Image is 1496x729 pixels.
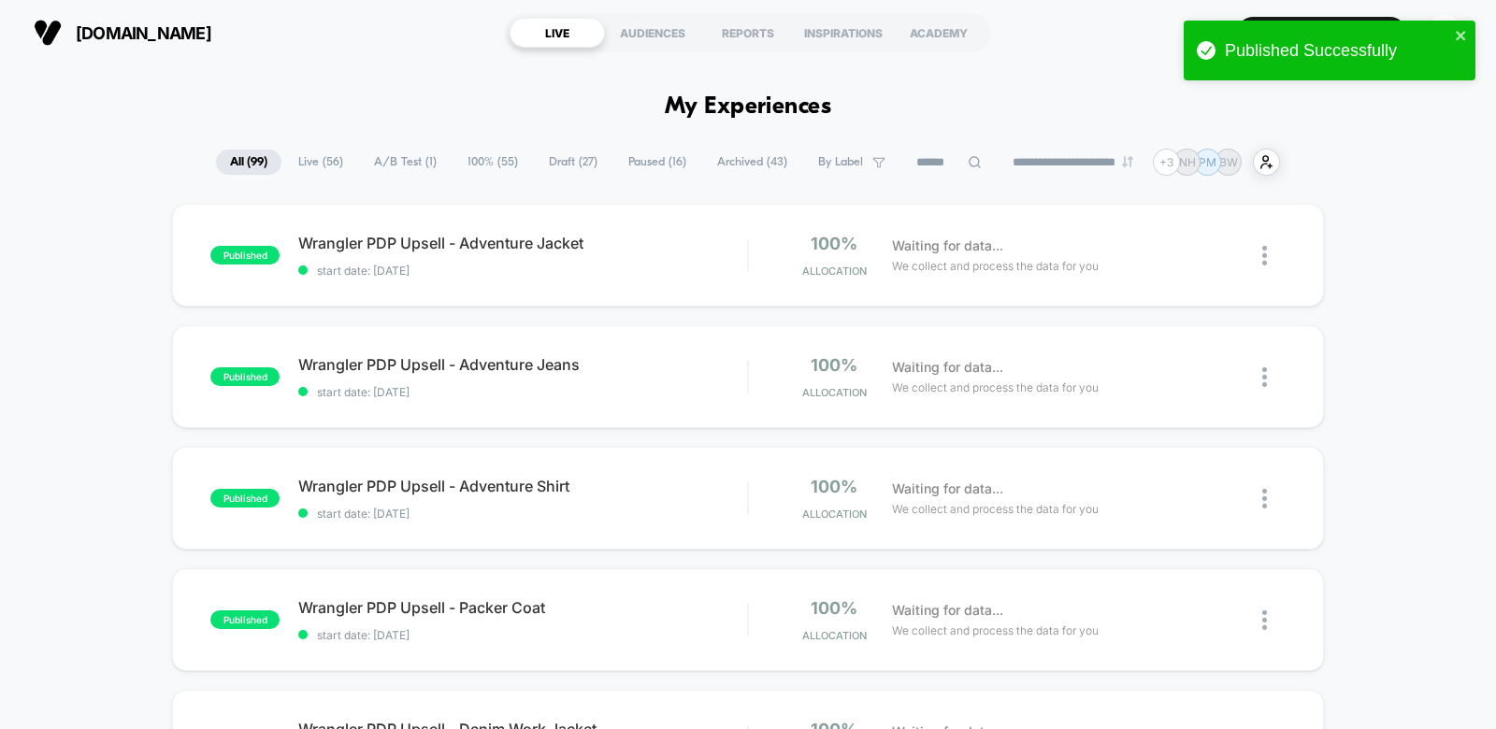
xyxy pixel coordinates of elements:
[892,379,1099,396] span: We collect and process the data for you
[1199,155,1216,169] p: PM
[892,236,1003,256] span: Waiting for data...
[298,507,747,521] span: start date: [DATE]
[1153,149,1180,176] div: + 3
[510,18,605,48] div: LIVE
[1262,367,1267,387] img: close
[700,18,796,48] div: REPORTS
[1225,41,1449,61] div: Published Successfully
[796,18,891,48] div: INSPIRATIONS
[298,385,747,399] span: start date: [DATE]
[1262,610,1267,630] img: close
[703,150,801,175] span: Archived ( 43 )
[811,598,857,618] span: 100%
[210,610,280,629] span: published
[818,155,863,169] span: By Label
[892,622,1099,639] span: We collect and process the data for you
[665,93,832,121] h1: My Experiences
[802,386,867,399] span: Allocation
[614,150,700,175] span: Paused ( 16 )
[811,355,857,375] span: 100%
[298,477,747,495] span: Wrangler PDP Upsell - Adventure Shirt
[1426,15,1462,51] div: PM
[892,500,1099,518] span: We collect and process the data for you
[28,18,217,48] button: [DOMAIN_NAME]
[360,150,451,175] span: A/B Test ( 1 )
[298,628,747,642] span: start date: [DATE]
[891,18,986,48] div: ACADEMY
[298,598,747,617] span: Wrangler PDP Upsell - Packer Coat
[811,234,857,253] span: 100%
[298,264,747,278] span: start date: [DATE]
[802,507,867,521] span: Allocation
[802,629,867,642] span: Allocation
[1420,14,1468,52] button: PM
[1262,246,1267,265] img: close
[892,479,1003,499] span: Waiting for data...
[34,19,62,47] img: Visually logo
[210,246,280,264] span: published
[216,150,281,175] span: All ( 99 )
[1219,155,1238,169] p: BW
[892,357,1003,378] span: Waiting for data...
[1122,156,1133,167] img: end
[892,600,1003,621] span: Waiting for data...
[298,234,747,252] span: Wrangler PDP Upsell - Adventure Jacket
[284,150,357,175] span: Live ( 56 )
[1455,28,1468,46] button: close
[1179,155,1196,169] p: NH
[453,150,532,175] span: 100% ( 55 )
[811,477,857,496] span: 100%
[892,257,1099,275] span: We collect and process the data for you
[298,355,747,374] span: Wrangler PDP Upsell - Adventure Jeans
[210,367,280,386] span: published
[210,489,280,507] span: published
[605,18,700,48] div: AUDIENCES
[76,23,211,43] span: [DOMAIN_NAME]
[802,264,867,278] span: Allocation
[1262,489,1267,508] img: close
[535,150,611,175] span: Draft ( 27 )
